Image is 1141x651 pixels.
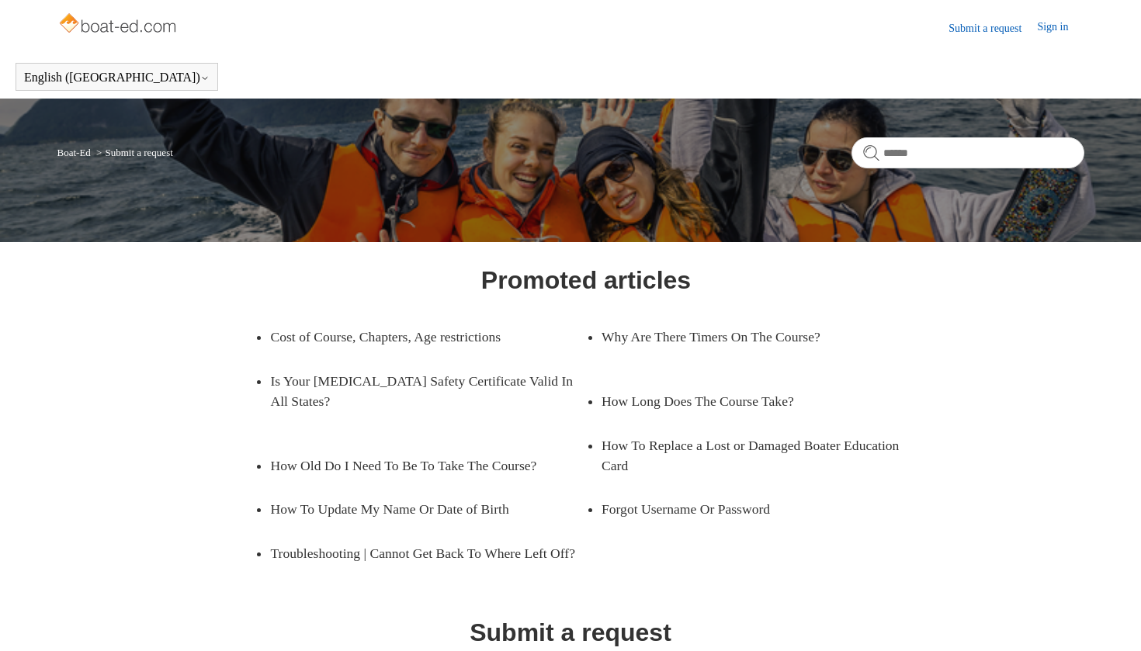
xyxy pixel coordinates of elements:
a: Is Your [MEDICAL_DATA] Safety Certificate Valid In All States? [270,359,586,424]
a: How Long Does The Course Take? [602,379,894,423]
li: Submit a request [93,147,173,158]
img: Boat-Ed Help Center home page [57,9,181,40]
a: Sign in [1037,19,1084,37]
a: Why Are There Timers On The Course? [602,315,894,358]
li: Boat-Ed [57,147,94,158]
h1: Submit a request [470,614,671,651]
a: Troubleshooting | Cannot Get Back To Where Left Off? [270,532,586,575]
a: Boat-Ed [57,147,91,158]
h1: Promoted articles [481,261,691,299]
a: How To Update My Name Or Date of Birth [270,487,563,531]
a: Cost of Course, Chapters, Age restrictions [270,315,563,358]
input: Search [851,137,1084,168]
button: English ([GEOGRAPHIC_DATA]) [24,71,210,85]
a: How To Replace a Lost or Damaged Boater Education Card [602,424,917,488]
a: Submit a request [949,20,1037,36]
a: How Old Do I Need To Be To Take The Course? [270,444,563,487]
a: Forgot Username Or Password [602,487,894,531]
